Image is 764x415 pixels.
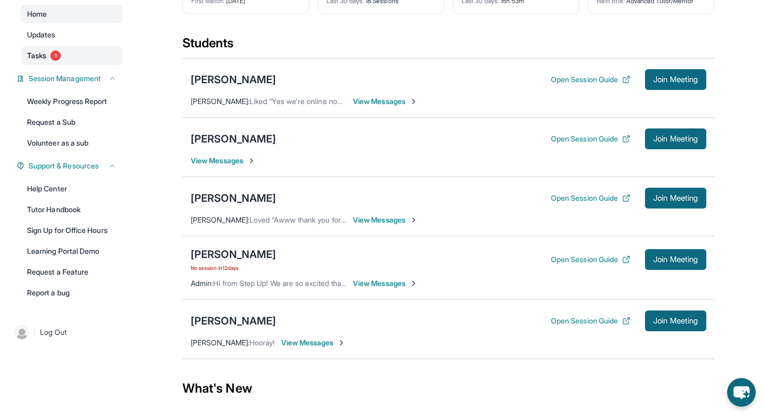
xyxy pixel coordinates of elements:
[653,318,698,324] span: Join Meeting
[337,339,346,347] img: Chevron-Right
[281,338,346,348] span: View Messages
[353,278,418,289] span: View Messages
[29,161,99,171] span: Support & Resources
[15,325,29,340] img: user-img
[353,215,418,225] span: View Messages
[727,378,756,407] button: chat-button
[29,73,101,84] span: Session Management
[21,179,123,198] a: Help Center
[551,254,630,265] button: Open Session Guide
[410,279,418,288] img: Chevron-Right
[21,134,123,152] a: Volunteer as a sub
[27,50,46,61] span: Tasks
[653,195,698,201] span: Join Meeting
[191,279,213,288] span: Admin :
[353,96,418,107] span: View Messages
[27,9,47,19] span: Home
[551,193,630,203] button: Open Session Guide
[191,247,276,262] div: [PERSON_NAME]
[653,136,698,142] span: Join Meeting
[645,249,706,270] button: Join Meeting
[40,327,67,338] span: Log Out
[249,97,357,106] span: Liked “Yes we're online now 👍”
[21,200,123,219] a: Tutor Handbook
[21,46,123,65] a: Tasks1
[191,314,276,328] div: [PERSON_NAME]
[551,134,630,144] button: Open Session Guide
[410,216,418,224] img: Chevron-Right
[21,221,123,240] a: Sign Up for Office Hours
[249,338,275,347] span: Hooray!
[24,73,116,84] button: Session Management
[27,30,56,40] span: Updates
[182,35,715,58] div: Students
[21,92,123,111] a: Weekly Progress Report
[551,316,630,326] button: Open Session Guide
[21,283,123,302] a: Report a bug
[653,256,698,263] span: Join Meeting
[21,5,123,23] a: Home
[21,242,123,261] a: Learning Portal Demo
[10,321,123,344] a: |Log Out
[21,113,123,132] a: Request a Sub
[410,97,418,106] img: Chevron-Right
[191,72,276,87] div: [PERSON_NAME]
[247,157,256,165] img: Chevron-Right
[645,188,706,209] button: Join Meeting
[645,69,706,90] button: Join Meeting
[50,50,61,61] span: 1
[191,191,276,205] div: [PERSON_NAME]
[21,263,123,281] a: Request a Feature
[21,25,123,44] a: Updates
[191,132,276,146] div: [PERSON_NAME]
[191,215,249,224] span: [PERSON_NAME] :
[33,326,36,339] span: |
[182,366,715,411] div: What's New
[191,338,249,347] span: [PERSON_NAME] :
[24,161,116,171] button: Support & Resources
[191,264,276,272] span: No session in 12 days
[645,310,706,331] button: Join Meeting
[191,97,249,106] span: [PERSON_NAME] :
[653,76,698,83] span: Join Meeting
[191,155,256,166] span: View Messages
[645,128,706,149] button: Join Meeting
[551,74,630,85] button: Open Session Guide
